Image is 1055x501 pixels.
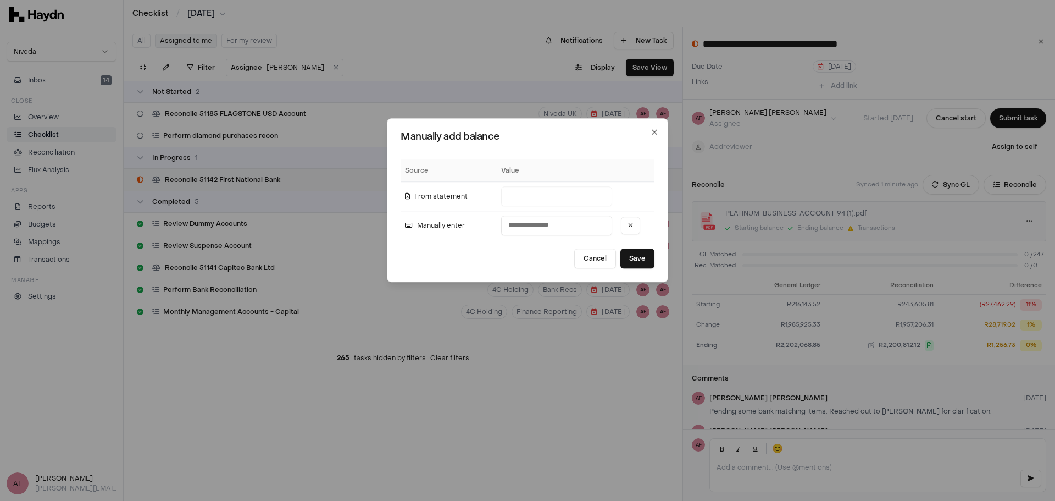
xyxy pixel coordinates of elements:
[401,133,654,142] h2: Manually add balance
[401,160,497,182] th: Source
[574,249,616,268] button: Cancel
[401,182,497,211] td: From statement
[497,160,617,182] th: Value
[401,211,497,240] td: Manually enter
[620,249,654,268] button: Save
